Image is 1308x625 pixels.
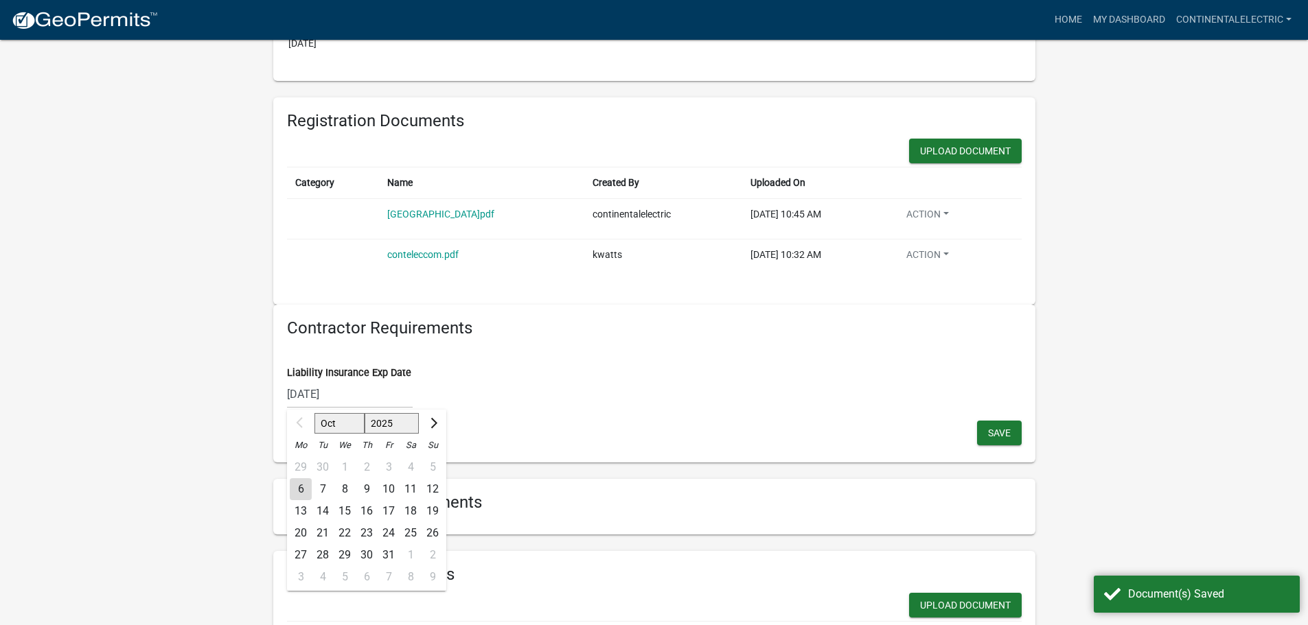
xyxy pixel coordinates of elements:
[422,434,444,456] div: Su
[290,500,312,522] div: 13
[1128,586,1289,602] div: Document(s) Saved
[422,566,444,588] div: Sunday, November 9, 2025
[378,522,400,544] div: 24
[356,434,378,456] div: Th
[334,478,356,500] div: Wednesday, October 8, 2025
[400,522,422,544] div: 25
[400,544,422,566] div: 1
[290,434,312,456] div: Mo
[312,544,334,566] div: 28
[290,478,312,500] div: Monday, October 6, 2025
[422,478,444,500] div: Sunday, October 12, 2025
[584,167,742,199] th: Created By
[356,478,378,500] div: Thursday, October 9, 2025
[742,167,887,199] th: Uploaded On
[356,544,378,566] div: Thursday, October 30, 2025
[400,478,422,500] div: 11
[290,544,312,566] div: Monday, October 27, 2025
[1049,7,1088,33] a: Home
[356,522,378,544] div: Thursday, October 23, 2025
[400,434,422,456] div: Sa
[312,566,334,588] div: Tuesday, November 4, 2025
[290,522,312,544] div: Monday, October 20, 2025
[287,111,1022,131] h6: Registration Documents
[387,249,459,260] a: conteleccom.pdf
[334,522,356,544] div: 22
[334,500,356,522] div: 15
[334,544,356,566] div: Wednesday, October 29, 2025
[312,434,334,456] div: Tu
[1088,7,1171,33] a: My Dashboard
[422,544,444,566] div: Sunday, November 2, 2025
[378,478,400,500] div: 10
[312,522,334,544] div: 21
[356,566,378,588] div: Thursday, November 6, 2025
[287,318,1022,338] h6: Contractor Requirements
[424,412,440,434] button: Next month
[400,544,422,566] div: Saturday, November 1, 2025
[334,434,356,456] div: We
[1171,7,1297,33] a: continentalelectric
[334,544,356,566] div: 29
[422,522,444,544] div: 26
[378,500,400,522] div: 17
[364,413,419,434] select: Select year
[290,522,312,544] div: 20
[356,544,378,566] div: 30
[356,566,378,588] div: 6
[287,565,1022,585] h6: Contractor Documents
[312,522,334,544] div: Tuesday, October 21, 2025
[378,500,400,522] div: Friday, October 17, 2025
[895,207,960,227] button: Action
[584,239,742,279] td: kwatts
[356,478,378,500] div: 9
[378,478,400,500] div: Friday, October 10, 2025
[312,478,334,500] div: 7
[334,500,356,522] div: Wednesday, October 15, 2025
[909,593,1022,621] wm-modal-confirm: New Document
[400,566,422,588] div: Saturday, November 8, 2025
[400,478,422,500] div: Saturday, October 11, 2025
[287,368,411,378] label: Liability Insurance Exp Date
[909,139,1022,163] button: Upload Document
[290,566,312,588] div: 3
[356,500,378,522] div: 16
[400,500,422,522] div: 18
[290,566,312,588] div: Monday, November 3, 2025
[312,478,334,500] div: Tuesday, October 7, 2025
[378,434,400,456] div: Fr
[312,500,334,522] div: Tuesday, October 14, 2025
[742,239,887,279] td: [DATE] 10:32 AM
[909,593,1022,617] button: Upload Document
[356,500,378,522] div: Thursday, October 16, 2025
[422,478,444,500] div: 12
[287,380,413,408] input: mm/dd/yyyy
[312,500,334,522] div: 14
[422,544,444,566] div: 2
[378,522,400,544] div: Friday, October 24, 2025
[378,544,400,566] div: Friday, October 31, 2025
[422,500,444,522] div: 19
[387,209,494,220] a: [GEOGRAPHIC_DATA]pdf
[742,199,887,239] td: [DATE] 10:45 AM
[909,139,1022,167] wm-modal-confirm: New Document
[287,167,380,199] th: Category
[356,522,378,544] div: 23
[977,421,1022,445] button: Save
[334,566,356,588] div: Wednesday, November 5, 2025
[290,500,312,522] div: Monday, October 13, 2025
[422,500,444,522] div: Sunday, October 19, 2025
[422,522,444,544] div: Sunday, October 26, 2025
[312,544,334,566] div: Tuesday, October 28, 2025
[378,566,400,588] div: Friday, November 7, 2025
[312,566,334,588] div: 4
[379,167,584,199] th: Name
[334,566,356,588] div: 5
[290,478,312,500] div: 6
[988,427,1011,438] span: Save
[334,478,356,500] div: 8
[378,544,400,566] div: 31
[895,248,960,268] button: Action
[334,522,356,544] div: Wednesday, October 22, 2025
[290,544,312,566] div: 27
